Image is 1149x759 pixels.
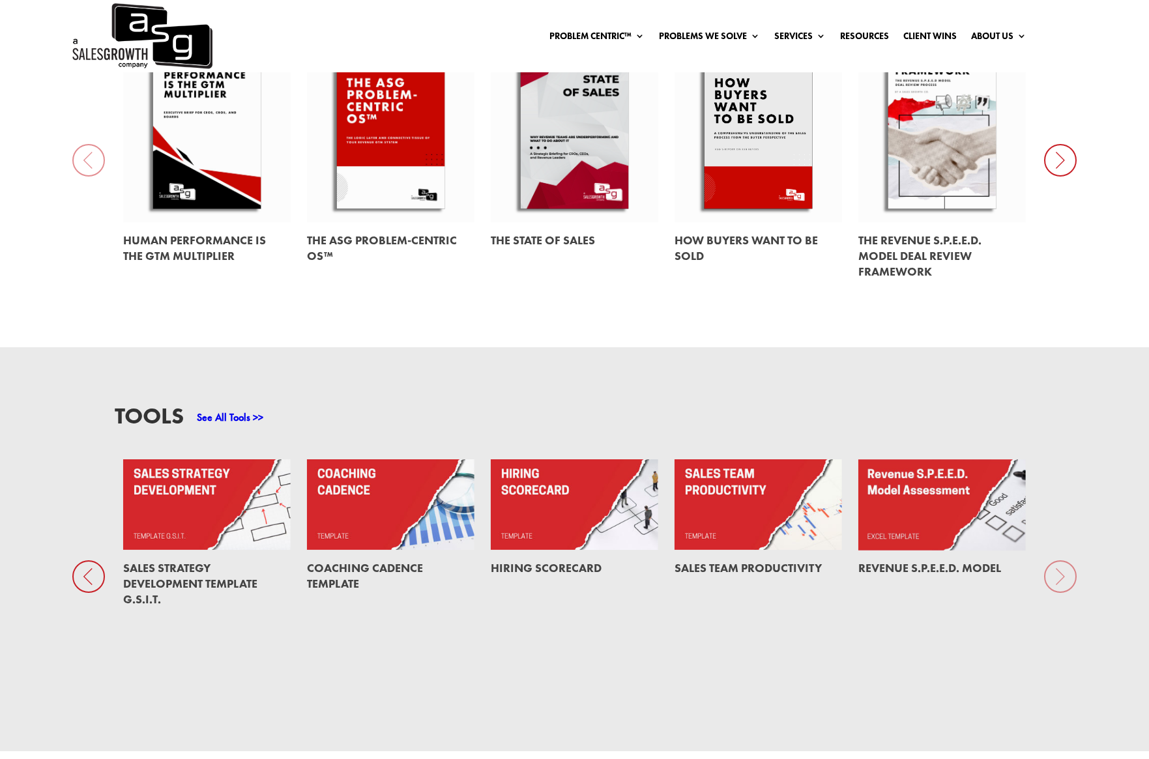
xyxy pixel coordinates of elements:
a: Client Wins [903,31,957,46]
a: Services [774,31,826,46]
div: Domain: [DOMAIN_NAME] [34,34,143,44]
div: Keywords by Traffic [144,79,220,88]
a: Sales Strategy Development Template G.S.I.T. [123,560,257,607]
img: tab_keywords_by_traffic_grey.svg [130,78,140,89]
h3: Tools [115,405,184,434]
a: Sales Team Productivity [675,560,822,575]
div: Domain Overview [50,79,117,88]
img: website_grey.svg [21,34,31,44]
a: See All Tools >> [197,410,263,424]
a: Revenue S.P.E.E.D. Model [858,560,1001,575]
div: v 4.0.25 [36,21,64,31]
a: Problem Centric™ [549,31,645,46]
img: tab_domain_overview_orange.svg [35,78,46,89]
a: Hiring Scorecard [491,560,602,575]
a: Resources [840,31,889,46]
img: logo_orange.svg [21,21,31,31]
a: Coaching Cadence Template [307,560,423,591]
a: About Us [971,31,1026,46]
a: Problems We Solve [659,31,760,46]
